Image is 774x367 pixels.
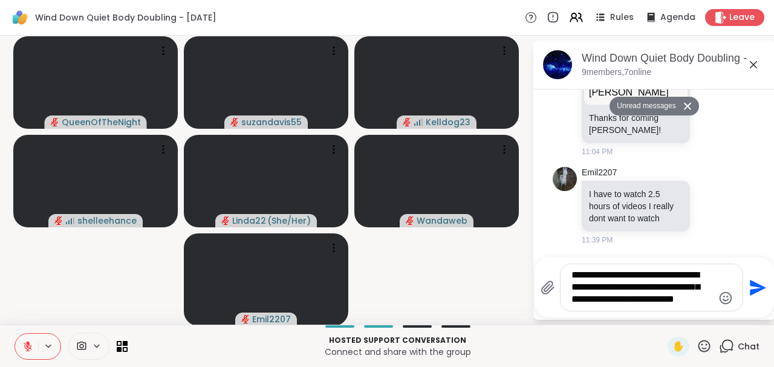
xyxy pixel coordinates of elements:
span: 11:39 PM [582,235,613,245]
span: Wind Down Quiet Body Doubling - [DATE] [35,11,216,24]
span: Kelldog23 [426,116,470,128]
span: Leave [729,11,755,24]
span: audio-muted [54,216,63,225]
span: suzandavis55 [241,116,302,128]
button: Send [743,274,770,301]
span: Rules [610,11,634,24]
span: Wandaweb [417,215,467,227]
span: audio-muted [403,118,411,126]
span: ( She/Her ) [267,215,311,227]
span: Linda22 [232,215,266,227]
p: Thanks for coming [PERSON_NAME]! [589,112,683,136]
p: I have to watch 2.5 hours of videos I really dont want to watch [589,188,683,224]
img: ShareWell Logomark [10,7,30,28]
button: Emoji picker [718,291,733,305]
span: audio-muted [406,216,414,225]
p: Hosted support conversation [135,335,660,346]
button: Unread messages [610,97,679,116]
img: Wind Down Quiet Body Doubling - Sunday, Oct 05 [543,50,572,79]
span: audio-muted [51,118,59,126]
span: Emil2207 [252,313,291,325]
a: Emil2207 [582,167,617,179]
textarea: Type your message [571,269,713,306]
span: audio-muted [241,315,250,323]
span: Chat [738,340,759,352]
span: audio-muted [221,216,230,225]
p: Connect and share with the group [135,346,660,358]
span: ✋ [672,339,685,354]
div: Wind Down Quiet Body Doubling - [DATE] [582,51,766,66]
span: Agenda [660,11,695,24]
span: QueenOfTheNight [62,116,141,128]
span: shelleehance [77,215,137,227]
span: audio-muted [230,118,239,126]
img: https://sharewell-space-live.sfo3.digitaloceanspaces.com/user-generated/533e235e-f4e9-42f3-ab5a-1... [553,167,577,191]
p: 9 members, 7 online [582,67,651,79]
span: 11:04 PM [582,146,613,157]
